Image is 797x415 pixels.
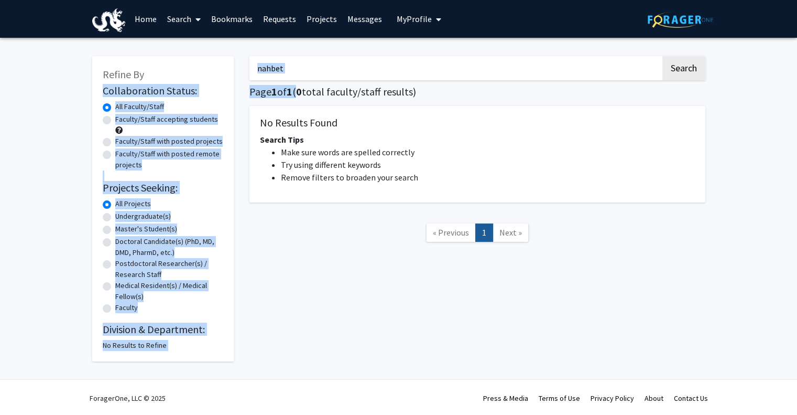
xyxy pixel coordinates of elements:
span: 1 [271,85,277,98]
a: Requests [258,1,301,37]
button: Search [662,56,705,80]
a: Bookmarks [206,1,258,37]
div: No Results to Refine [103,340,223,351]
a: Contact Us [674,393,708,403]
a: About [645,393,663,403]
a: 1 [475,224,493,242]
span: « Previous [433,227,469,238]
h2: Division & Department: [103,323,223,336]
a: Search [162,1,206,37]
img: ForagerOne Logo [648,12,713,28]
label: Postdoctoral Researcher(s) / Research Staff [115,258,223,280]
img: Drexel University Logo [92,8,126,32]
span: My Profile [397,14,432,24]
li: Make sure words are spelled correctly [281,146,695,158]
label: Faculty/Staff accepting students [115,114,218,125]
li: Try using different keywords [281,158,695,171]
h2: Projects Seeking: [103,182,223,194]
a: Press & Media [483,393,528,403]
nav: Page navigation [249,213,705,256]
label: Faculty/Staff with posted remote projects [115,148,223,171]
span: 0 [296,85,302,98]
a: Messages [342,1,387,37]
li: Remove filters to broaden your search [281,171,695,184]
a: Home [129,1,162,37]
h1: Page of ( total faculty/staff results) [249,86,705,98]
label: Medical Resident(s) / Medical Fellow(s) [115,280,223,302]
label: Faculty/Staff with posted projects [115,136,223,147]
a: Projects [301,1,342,37]
span: Search Tips [260,134,304,145]
span: 1 [287,85,292,98]
span: Next » [499,227,522,238]
a: Privacy Policy [591,393,634,403]
a: Terms of Use [539,393,580,403]
label: All Faculty/Staff [115,101,164,112]
input: Search Keywords [249,56,661,80]
iframe: Chat [8,368,45,407]
label: Undergraduate(s) [115,211,171,222]
label: All Projects [115,198,151,209]
label: Doctoral Candidate(s) (PhD, MD, DMD, PharmD, etc.) [115,236,223,258]
h5: No Results Found [260,116,695,129]
span: Refine By [103,68,144,81]
label: Faculty [115,302,138,313]
label: Master's Student(s) [115,224,177,235]
a: Next Page [493,224,529,242]
a: Previous Page [426,224,476,242]
h2: Collaboration Status: [103,84,223,97]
